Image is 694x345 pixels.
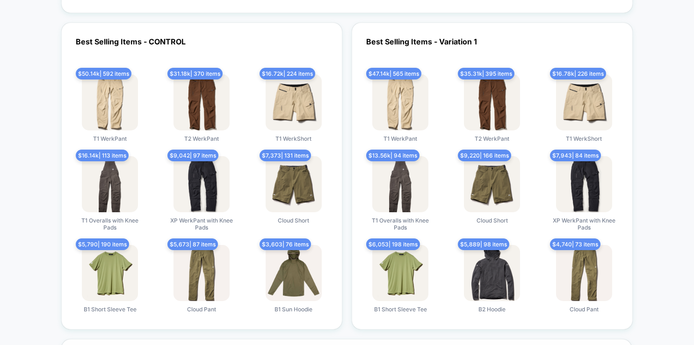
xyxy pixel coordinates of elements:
[260,68,315,79] span: $ 16.72k | 224 items
[173,245,230,301] img: produt
[549,217,619,231] span: XP WerkPant with Knee Pads
[550,68,606,79] span: $ 16.78k | 226 items
[187,306,216,313] span: Cloud Pant
[464,245,520,301] img: produt
[76,238,129,250] span: $ 5,790 | 190 items
[458,238,509,250] span: $ 5,889 | 98 items
[550,150,601,161] span: $ 7,943 | 84 items
[167,150,218,161] span: $ 9,042 | 97 items
[173,74,230,130] img: produt
[366,150,419,161] span: $ 13.56k | 94 items
[278,217,309,224] span: Cloud Short
[464,156,520,212] img: produt
[275,306,312,313] span: B1 Sun Hoodie
[266,245,322,301] img: produt
[166,217,237,231] span: XP WerkPant with Knee Pads
[275,135,311,142] span: T1 WerkShort
[477,217,508,224] span: Cloud Short
[566,135,602,142] span: T1 WerkShort
[184,135,219,142] span: T2 WerkPant
[464,74,520,130] img: produt
[458,150,511,161] span: $ 9,220 | 166 items
[365,217,435,231] span: T1 Overalls with Knee Pads
[82,245,138,301] img: produt
[383,135,417,142] span: T1 WerkPant
[372,245,428,301] img: produt
[167,238,218,250] span: $ 5,673 | 87 items
[266,74,322,130] img: produt
[570,306,599,313] span: Cloud Pant
[82,156,138,212] img: produt
[372,74,428,130] img: produt
[475,135,509,142] span: T2 WerkPant
[372,156,428,212] img: produt
[550,238,600,250] span: $ 4,740 | 73 items
[167,68,223,79] span: $ 31.18k | 370 items
[366,68,421,79] span: $ 47.14k | 565 items
[76,68,131,79] span: $ 50.14k | 592 items
[556,156,612,212] img: produt
[458,68,514,79] span: $ 35.31k | 395 items
[173,156,230,212] img: produt
[84,306,137,313] span: B1 Short Sleeve Tee
[266,156,322,212] img: produt
[82,74,138,130] img: produt
[260,150,311,161] span: $ 7,373 | 131 items
[75,217,145,231] span: T1 Overalls with Knee Pads
[260,238,311,250] span: $ 3,603 | 76 items
[374,306,427,313] span: B1 Short Sleeve Tee
[366,238,420,250] span: $ 6,053 | 198 items
[556,74,612,130] img: produt
[76,150,129,161] span: $ 16.14k | 113 items
[556,245,612,301] img: produt
[478,306,506,313] span: B2 Hoodie
[93,135,127,142] span: T1 WerkPant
